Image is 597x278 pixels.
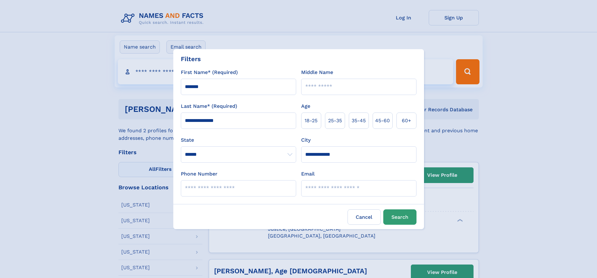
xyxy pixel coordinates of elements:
label: Middle Name [301,69,333,76]
span: 35‑45 [352,117,366,124]
label: First Name* (Required) [181,69,238,76]
label: Cancel [348,209,381,225]
label: Last Name* (Required) [181,102,237,110]
span: 25‑35 [328,117,342,124]
label: Email [301,170,315,178]
div: Filters [181,54,201,64]
span: 60+ [402,117,411,124]
label: City [301,136,311,144]
button: Search [383,209,416,225]
label: Phone Number [181,170,217,178]
span: 18‑25 [305,117,317,124]
label: State [181,136,296,144]
span: 45‑60 [375,117,390,124]
label: Age [301,102,310,110]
